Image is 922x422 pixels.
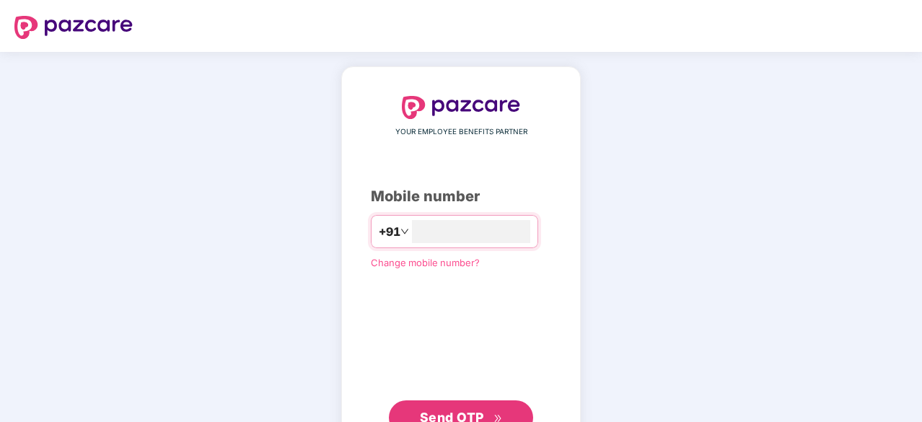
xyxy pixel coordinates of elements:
span: YOUR EMPLOYEE BENEFITS PARTNER [395,126,527,138]
img: logo [14,16,133,39]
a: Change mobile number? [371,257,480,268]
div: Mobile number [371,185,551,208]
span: down [400,227,409,236]
img: logo [402,96,520,119]
span: +91 [379,223,400,241]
